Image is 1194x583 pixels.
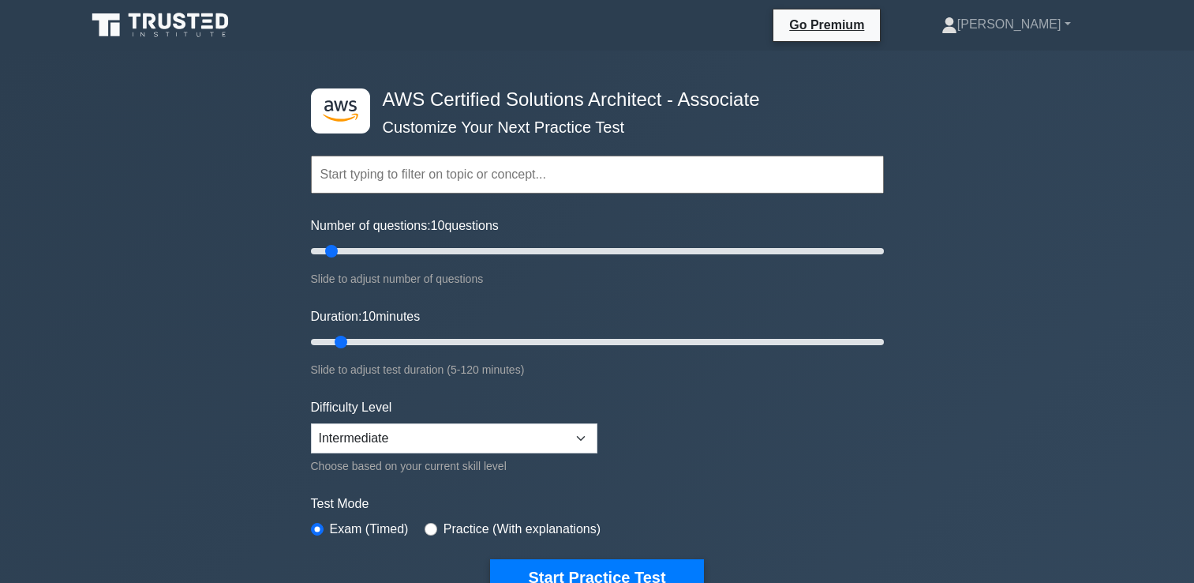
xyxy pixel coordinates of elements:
div: Slide to adjust number of questions [311,269,884,288]
label: Difficulty Level [311,398,392,417]
span: 10 [431,219,445,232]
input: Start typing to filter on topic or concept... [311,156,884,194]
label: Duration: minutes [311,307,421,326]
label: Exam (Timed) [330,520,409,539]
div: Choose based on your current skill level [311,457,597,476]
div: Slide to adjust test duration (5-120 minutes) [311,360,884,379]
span: 10 [361,310,376,323]
label: Practice (With explanations) [444,520,601,539]
a: Go Premium [780,15,874,35]
label: Number of questions: questions [311,216,499,235]
a: [PERSON_NAME] [904,9,1109,40]
h4: AWS Certified Solutions Architect - Associate [376,88,807,111]
label: Test Mode [311,495,884,513]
